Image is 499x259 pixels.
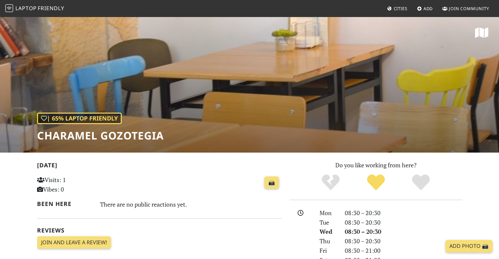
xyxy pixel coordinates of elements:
[37,129,164,142] h1: Charamel Gozotegia
[341,208,466,218] div: 08:30 – 20:30
[37,227,282,234] h2: Reviews
[15,5,37,12] span: Laptop
[5,3,64,14] a: LaptopFriendly LaptopFriendly
[341,218,466,227] div: 08:30 – 20:30
[316,208,341,218] div: Mon
[290,160,462,170] p: Do you like working from here?
[37,113,122,124] div: In general, do you like working from here?
[316,218,341,227] div: Tue
[394,6,407,11] span: Cities
[316,246,341,255] div: Fri
[341,246,466,255] div: 08:30 – 21:00
[424,6,433,11] span: Add
[37,162,282,171] h2: [DATE]
[100,199,282,210] div: There are no public reactions yet.
[308,174,353,192] div: No
[37,236,111,249] a: Join and leave a review!
[264,176,279,189] a: 📸
[37,200,93,207] h2: Been here
[38,5,64,12] span: Friendly
[449,6,489,11] span: Join Community
[37,175,114,194] p: Visits: 1 Vibes: 0
[353,174,399,192] div: Yes
[316,227,341,236] div: Wed
[316,236,341,246] div: Thu
[385,3,410,14] a: Cities
[446,240,492,252] a: Add Photo 📸
[5,4,13,12] img: LaptopFriendly
[440,3,492,14] a: Join Community
[341,236,466,246] div: 08:30 – 20:30
[341,227,466,236] div: 08:30 – 20:30
[414,3,436,14] a: Add
[398,174,444,192] div: Definitely!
